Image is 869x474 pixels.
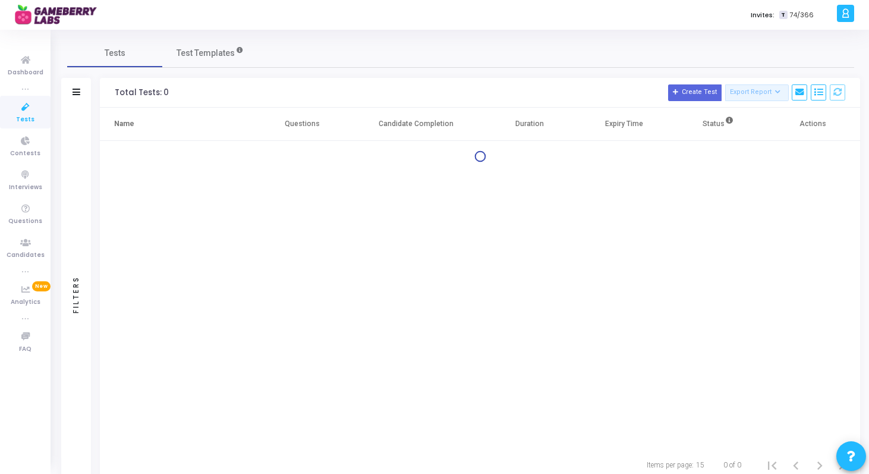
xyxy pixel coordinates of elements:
[10,149,40,159] span: Contests
[16,115,34,125] span: Tests
[71,229,81,360] div: Filters
[15,3,104,27] img: logo
[779,11,787,20] span: T
[577,108,671,141] th: Expiry Time
[725,84,789,101] button: Export Report
[790,10,814,20] span: 74/366
[32,281,51,291] span: New
[255,108,350,141] th: Questions
[100,108,255,141] th: Name
[19,344,32,354] span: FAQ
[105,47,125,59] span: Tests
[11,297,40,307] span: Analytics
[671,108,766,141] th: Status
[7,250,45,260] span: Candidates
[8,216,42,227] span: Questions
[766,108,860,141] th: Actions
[350,108,482,141] th: Candidate Completion
[751,10,774,20] label: Invites:
[696,460,704,470] div: 15
[668,84,722,101] button: Create Test
[723,460,741,470] div: 0 of 0
[482,108,577,141] th: Duration
[177,47,235,59] span: Test Templates
[9,183,42,193] span: Interviews
[115,88,169,98] div: Total Tests: 0
[8,68,43,78] span: Dashboard
[647,460,694,470] div: Items per page:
